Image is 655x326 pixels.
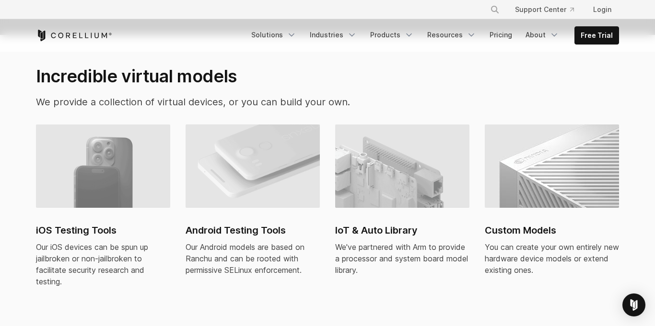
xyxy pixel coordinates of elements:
[335,241,469,276] div: We've partnered with Arm to provide a processor and system board model library.
[36,241,170,287] div: Our iOS devices can be spun up jailbroken or non-jailbroken to facilitate security research and t...
[186,124,320,208] img: Android virtual machine and devices
[335,124,469,287] a: IoT & Auto Library IoT & Auto Library We've partnered with Arm to provide a processor and system ...
[485,241,619,276] div: You can create your own entirely new hardware device models or extend existing ones.
[486,1,503,18] button: Search
[36,124,170,299] a: iPhone virtual machine and devices iOS Testing Tools Our iOS devices can be spun up jailbroken or...
[246,26,619,45] div: Navigation Menu
[304,26,363,44] a: Industries
[36,66,418,87] h2: Incredible virtual models
[421,26,482,44] a: Resources
[520,26,565,44] a: About
[335,124,469,208] img: IoT & Auto Library
[485,124,619,287] a: Custom Models Custom Models You can create your own entirely new hardware device models or extend...
[186,223,320,237] h2: Android Testing Tools
[36,30,112,41] a: Corellium Home
[36,223,170,237] h2: iOS Testing Tools
[485,223,619,237] h2: Custom Models
[575,27,619,44] a: Free Trial
[484,26,518,44] a: Pricing
[585,1,619,18] a: Login
[186,124,320,287] a: Android virtual machine and devices Android Testing Tools Our Android models are based on Ranchu ...
[364,26,420,44] a: Products
[186,241,320,276] div: Our Android models are based on Ranchu and can be rooted with permissive SELinux enforcement.
[36,124,170,208] img: iPhone virtual machine and devices
[622,293,645,316] div: Open Intercom Messenger
[36,95,418,109] p: We provide a collection of virtual devices, or you can build your own.
[479,1,619,18] div: Navigation Menu
[335,223,469,237] h2: IoT & Auto Library
[246,26,302,44] a: Solutions
[507,1,582,18] a: Support Center
[485,124,619,208] img: Custom Models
